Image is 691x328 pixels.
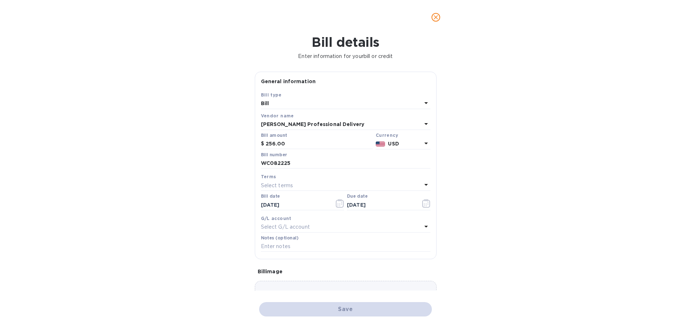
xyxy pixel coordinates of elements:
b: G/L account [261,216,292,221]
b: [PERSON_NAME] Professional Delivery [261,121,365,127]
input: Enter notes [261,241,430,252]
p: Bill image [258,268,434,275]
b: Vendor name [261,113,294,118]
img: USD [376,141,385,147]
b: Terms [261,174,276,179]
b: USD [388,141,399,147]
label: Bill number [261,153,287,157]
input: Due date [347,199,415,210]
b: Bill type [261,92,282,98]
b: General information [261,78,316,84]
p: Enter information for your bill or credit [6,53,685,60]
label: Notes (optional) [261,236,299,240]
input: Select date [261,199,329,210]
b: Currency [376,132,398,138]
b: Bill [261,100,269,106]
p: Select G/L account [261,223,310,231]
div: $ [261,139,266,149]
input: Enter bill number [261,158,430,169]
label: Bill date [261,194,280,199]
button: close [427,9,444,26]
p: Select terms [261,182,293,189]
h1: Bill details [6,35,685,50]
label: Due date [347,194,367,199]
label: Bill amount [261,133,287,138]
input: $ Enter bill amount [266,139,373,149]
